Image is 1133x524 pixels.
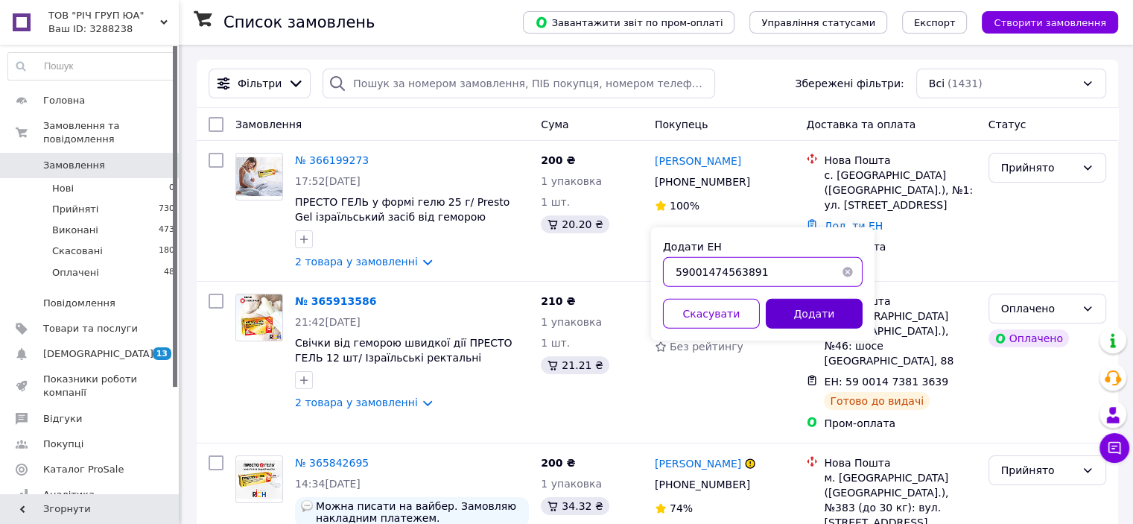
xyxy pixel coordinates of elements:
[523,11,734,34] button: Завантажити звіт по пром-оплаті
[902,11,968,34] button: Експорт
[236,460,282,498] img: Фото товару
[541,154,575,166] span: 200 ₴
[670,502,693,514] span: 74%
[159,203,174,216] span: 730
[541,119,568,130] span: Cума
[948,78,983,89] span: (1431)
[235,119,302,130] span: Замовлення
[43,347,153,361] span: [DEMOGRAPHIC_DATA]
[541,175,602,187] span: 1 упаковка
[541,295,575,307] span: 210 ₴
[541,337,570,349] span: 1 шт.
[295,457,369,469] a: № 365842695
[982,11,1118,34] button: Створити замовлення
[988,119,1026,130] span: Статус
[43,94,85,107] span: Головна
[52,203,98,216] span: Прийняті
[824,168,976,212] div: с. [GEOGRAPHIC_DATA] ([GEOGRAPHIC_DATA].), №1: ул. [STREET_ADDRESS]
[967,16,1118,28] a: Створити замовлення
[295,295,376,307] a: № 365913586
[295,478,361,490] span: 14:34[DATE]
[824,153,976,168] div: Нова Пошта
[541,316,602,328] span: 1 упаковка
[295,196,510,238] a: ПРЕСТО ГЕЛЬ у формі гелю 25 г/ Presto Gel ізраїльський засіб від геморою швидкої дії з натуральни...
[43,322,138,335] span: Товари та послуги
[223,13,375,31] h1: Список замовлень
[1001,462,1076,479] div: Прийнято
[235,153,283,201] a: Фото товару
[316,500,523,524] span: Можна писати на вайбер. Замовляю накладним платежем.
[43,488,95,502] span: Аналітика
[159,244,174,258] span: 180
[169,182,174,195] span: 0
[824,455,976,470] div: Нова Пошта
[824,376,948,388] span: ЕН: 59 0014 7381 3639
[670,341,743,353] span: Без рейтингу
[929,76,945,91] span: Всі
[48,9,160,22] span: ТОВ "РІЧ ГРУП ЮА"
[541,215,609,233] div: 20.20 ₴
[541,196,570,208] span: 1 шт.
[824,294,976,309] div: Нова Пошта
[914,17,956,28] span: Експорт
[295,154,369,166] a: № 366199273
[43,119,179,146] span: Замовлення та повідомлення
[8,53,175,80] input: Пошук
[795,76,904,91] span: Збережені фільтри:
[295,397,418,408] a: 2 товара у замовленні
[655,456,741,471] a: [PERSON_NAME]
[153,347,171,360] span: 13
[159,224,174,237] span: 473
[48,22,179,36] div: Ваш ID: 3288238
[301,500,313,512] img: :speech_balloon:
[52,266,99,280] span: Оплачені
[295,175,361,187] span: 17:52[DATE]
[235,455,283,503] a: Фото товару
[749,11,887,34] button: Управління статусами
[164,266,174,280] span: 48
[1001,160,1076,176] div: Прийнято
[655,119,708,130] span: Покупець
[43,159,105,172] span: Замовлення
[236,157,282,195] img: Фото товару
[43,438,83,451] span: Покупці
[295,337,512,379] a: Свічки від геморою швидкої дії ПРЕСТО ГЕЛЬ 12 шт/ Ізраїльські ректальні супозиторії Presto Gel ві...
[1001,300,1076,317] div: Оплачено
[43,412,82,426] span: Відгуки
[535,16,723,29] span: Завантажити звіт по пром-оплаті
[295,256,418,268] a: 2 товара у замовленні
[824,392,930,410] div: Готово до видачі
[52,224,98,237] span: Виконані
[766,299,863,329] button: Додати
[806,119,915,130] span: Доставка та оплата
[43,373,138,400] span: Показники роботи компанії
[541,497,609,515] div: 34.32 ₴
[323,69,715,98] input: Пошук за номером замовлення, ПІБ покупця, номером телефону, Email, номером накладної
[541,478,602,490] span: 1 упаковка
[824,220,883,232] a: Додати ЕН
[1099,433,1129,463] button: Чат з покупцем
[824,309,976,368] div: м. [GEOGRAPHIC_DATA] ([GEOGRAPHIC_DATA].), №46: шосе [GEOGRAPHIC_DATA], 88
[43,463,124,476] span: Каталог ProSale
[52,244,103,258] span: Скасовані
[824,416,976,431] div: Пром-оплата
[295,316,361,328] span: 21:42[DATE]
[988,329,1069,347] div: Оплачено
[541,356,609,374] div: 21.21 ₴
[43,297,115,310] span: Повідомлення
[235,294,283,341] a: Фото товару
[652,474,753,495] div: [PHONE_NUMBER]
[994,17,1106,28] span: Створити замовлення
[833,257,863,287] button: Очистить
[663,241,722,253] label: Додати ЕН
[761,17,875,28] span: Управління статусами
[670,200,699,212] span: 100%
[655,154,741,168] a: [PERSON_NAME]
[824,239,976,254] div: Післяплата
[238,76,282,91] span: Фільтри
[236,294,282,341] img: Фото товару
[663,299,760,329] button: Скасувати
[541,457,575,469] span: 200 ₴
